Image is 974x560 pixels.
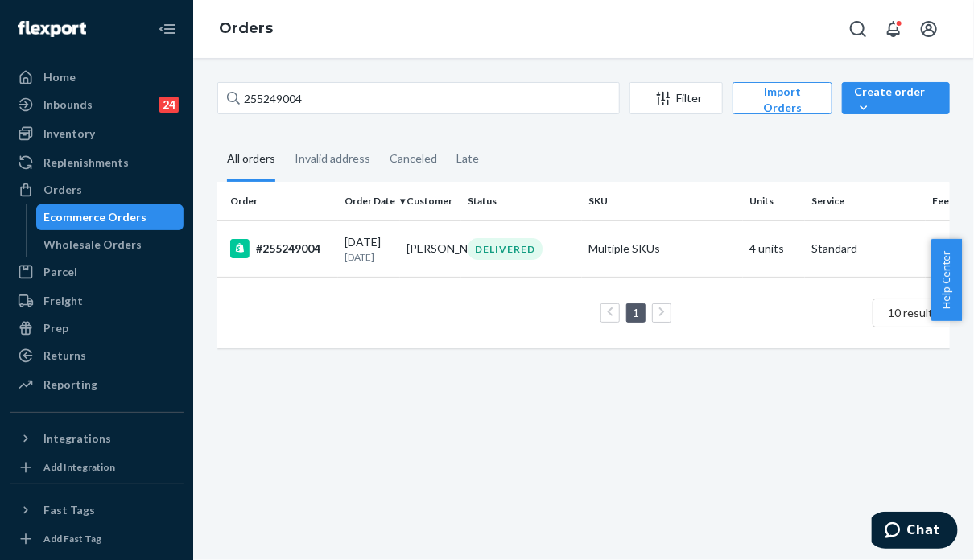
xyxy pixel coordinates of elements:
[43,348,86,364] div: Returns
[345,250,394,264] p: [DATE]
[295,138,370,179] div: Invalid address
[468,238,543,260] div: DELIVERED
[338,182,400,220] th: Order Date
[743,182,805,220] th: Units
[43,502,95,518] div: Fast Tags
[877,13,910,45] button: Open notifications
[582,182,743,220] th: SKU
[811,241,919,257] p: Standard
[456,138,479,179] div: Late
[400,220,462,277] td: [PERSON_NAME]
[630,90,722,106] div: Filter
[872,512,958,552] iframe: Opens a widget where you can chat to one of our agents
[43,430,111,447] div: Integrations
[854,84,938,116] div: Create order
[842,13,874,45] button: Open Search Box
[18,21,86,37] img: Flexport logo
[230,239,332,258] div: #255249004
[10,92,184,117] a: Inbounds24
[10,150,184,175] a: Replenishments
[629,306,642,319] a: Page 1 is your current page
[10,458,184,477] a: Add Integration
[217,182,338,220] th: Order
[10,288,184,314] a: Freight
[43,182,82,198] div: Orders
[10,315,184,341] a: Prep
[43,532,101,546] div: Add Fast Tag
[151,13,184,45] button: Close Navigation
[43,154,129,171] div: Replenishments
[206,6,286,52] ol: breadcrumbs
[10,64,184,90] a: Home
[44,209,147,225] div: Ecommerce Orders
[10,426,184,451] button: Integrations
[43,126,95,142] div: Inventory
[805,182,926,220] th: Service
[461,182,582,220] th: Status
[10,343,184,369] a: Returns
[10,177,184,203] a: Orders
[743,220,805,277] td: 4 units
[407,194,456,208] div: Customer
[219,19,273,37] a: Orders
[629,82,723,114] button: Filter
[10,121,184,146] a: Inventory
[43,377,97,393] div: Reporting
[345,234,394,264] div: [DATE]
[43,264,77,280] div: Parcel
[217,82,620,114] input: Search orders
[10,529,184,549] a: Add Fast Tag
[227,138,275,182] div: All orders
[733,82,832,114] button: Import Orders
[43,293,83,309] div: Freight
[36,204,184,230] a: Ecommerce Orders
[10,497,184,523] button: Fast Tags
[159,97,179,113] div: 24
[36,232,184,257] a: Wholesale Orders
[43,460,115,474] div: Add Integration
[43,320,68,336] div: Prep
[931,239,962,321] button: Help Center
[842,82,950,114] button: Create order
[10,372,184,397] a: Reporting
[44,237,142,253] div: Wholesale Orders
[582,220,743,277] td: Multiple SKUs
[43,69,76,85] div: Home
[10,259,184,285] a: Parcel
[390,138,437,179] div: Canceled
[43,97,93,113] div: Inbounds
[913,13,945,45] button: Open account menu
